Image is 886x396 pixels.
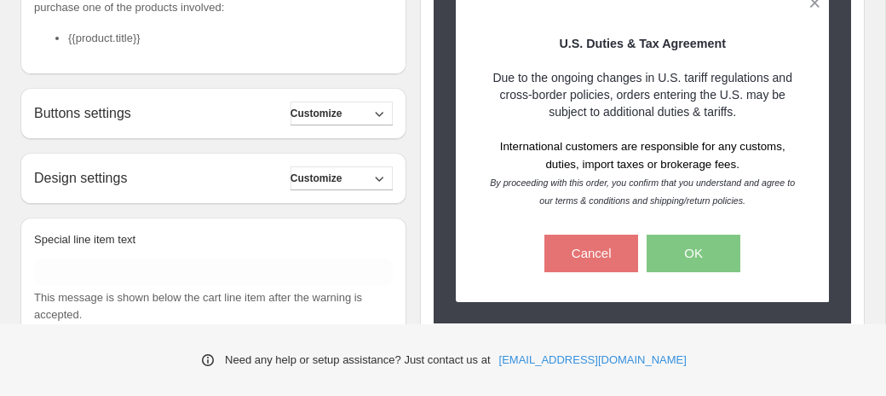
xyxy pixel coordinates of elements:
[34,105,131,121] h2: Buttons settings
[34,170,127,186] h2: Design settings
[291,172,342,185] span: Customize
[34,233,135,246] span: Special line item text
[291,166,393,190] button: Customize
[291,107,342,120] span: Customize
[500,139,789,170] span: International customers are responsible for any customs, duties, import taxes or brokerage fees.
[7,14,350,213] body: Rich Text Area. Press ALT-0 for help.
[490,177,797,205] span: By proceeding with this order, you confirm that you understand and agree to our terms & condition...
[647,234,740,271] button: OK
[68,30,393,47] li: {{product.title}}
[291,102,393,125] button: Customize
[544,234,638,271] button: Cancel
[492,70,795,118] span: Due to the ongoing changes in U.S. tariff regulations and cross-border policies, orders entering ...
[559,36,725,49] strong: U.S. Duties & Tax Agreement
[499,352,687,369] a: [EMAIL_ADDRESS][DOMAIN_NAME]
[34,291,362,321] span: This message is shown below the cart line item after the warning is accepted.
